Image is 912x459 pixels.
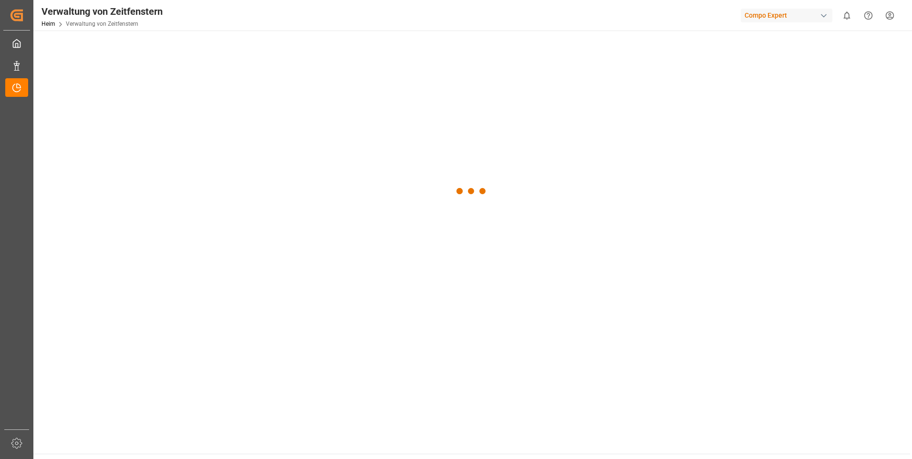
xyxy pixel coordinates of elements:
[41,21,55,27] a: Heim
[836,5,858,26] button: 0 neue Benachrichtigungen anzeigen
[741,6,836,24] button: Compo Expert
[745,10,787,21] font: Compo Expert
[858,5,879,26] button: Hilfe-Center
[41,4,163,19] div: Verwaltung von Zeitfenstern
